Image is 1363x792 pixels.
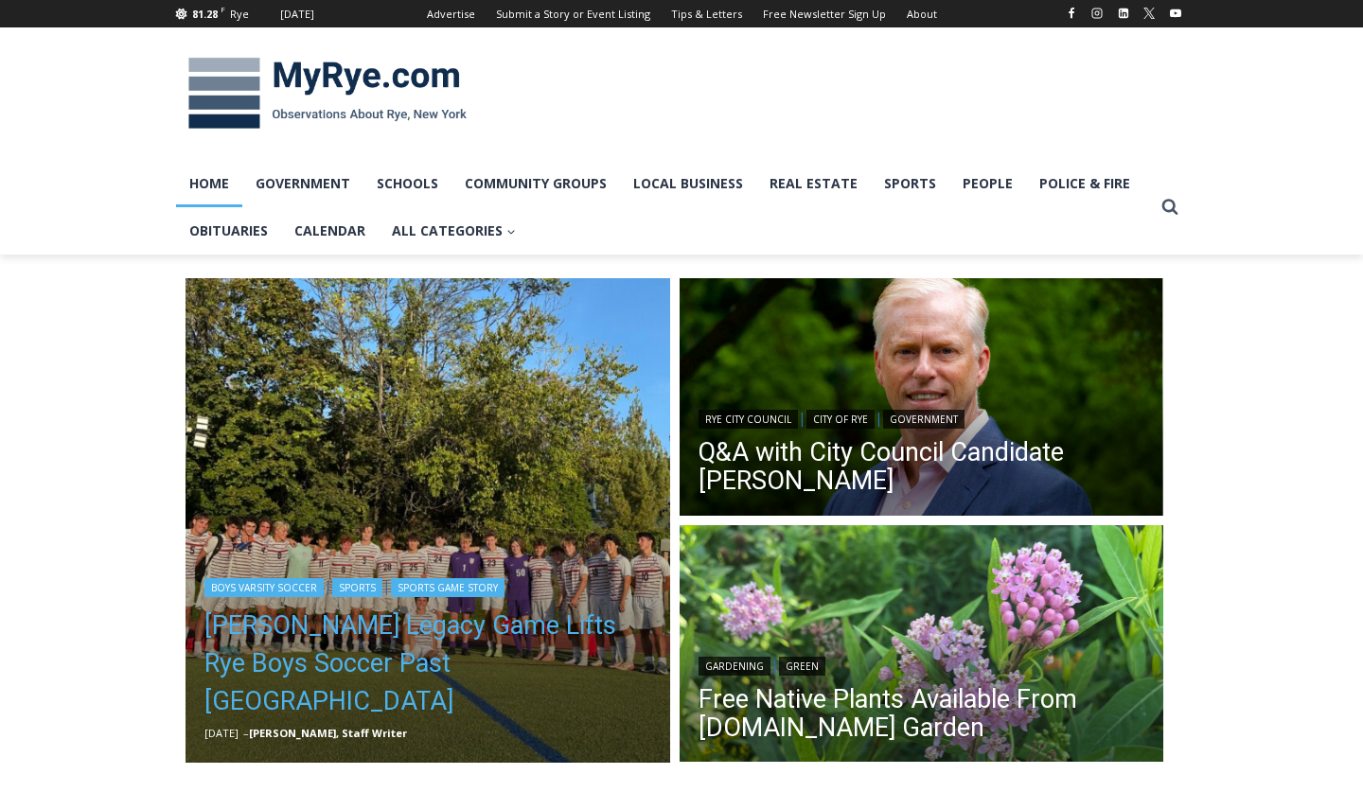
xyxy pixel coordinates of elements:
a: Police & Fire [1026,160,1143,207]
a: Calendar [281,207,379,255]
a: Community Groups [451,160,620,207]
img: (PHOTO: The Rye Boys Soccer team from October 4, 2025, against Pleasantville. Credit: Daniela Arr... [186,278,670,763]
a: [PERSON_NAME] Legacy Game Lifts Rye Boys Soccer Past [GEOGRAPHIC_DATA] [204,607,651,720]
a: X [1138,2,1160,25]
a: Government [242,160,363,207]
div: [DATE] [280,6,314,23]
a: Rye City Council [699,410,798,429]
button: Child menu of All Categories [379,207,529,255]
a: Sports Game Story [391,578,504,597]
div: | | [204,574,651,597]
a: Schools [363,160,451,207]
a: Read More Q&A with City Council Candidate James Ward [680,278,1164,520]
a: Read More Free Native Plants Available From MyRye.com Garden [680,525,1164,767]
a: Government [883,410,965,429]
a: YouTube [1164,2,1187,25]
div: | [699,653,1145,676]
a: Gardening [699,657,770,676]
a: People [949,160,1026,207]
a: Free Native Plants Available From [DOMAIN_NAME] Garden [699,685,1145,742]
a: Home [176,160,242,207]
a: Sports [871,160,949,207]
a: Real Estate [756,160,871,207]
a: [PERSON_NAME], Staff Writer [249,726,407,740]
a: Facebook [1060,2,1083,25]
span: F [221,4,225,14]
a: Linkedin [1112,2,1135,25]
span: 81.28 [192,7,218,21]
a: Read More Felix Wismer’s Legacy Game Lifts Rye Boys Soccer Past Pleasantville [186,278,670,763]
nav: Primary Navigation [176,160,1153,255]
a: Sports [332,578,382,597]
img: PHOTO: James Ward, Chair of the Rye Sustainability Committee, is running for Rye City Council thi... [680,278,1164,520]
a: City of Rye [806,410,875,429]
span: – [243,726,249,740]
a: Q&A with City Council Candidate [PERSON_NAME] [699,438,1145,495]
img: MyRye.com [176,44,479,143]
a: Instagram [1086,2,1108,25]
div: | | [699,406,1145,429]
a: Green [779,657,825,676]
a: Boys Varsity Soccer [204,578,324,597]
a: Local Business [620,160,756,207]
time: [DATE] [204,726,239,740]
a: Obituaries [176,207,281,255]
img: (PHOTO: Swamp Milkweed (Asclepias incarnata) in the MyRye.com Garden, July 2025.) [680,525,1164,767]
button: View Search Form [1153,190,1187,224]
div: Rye [230,6,249,23]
